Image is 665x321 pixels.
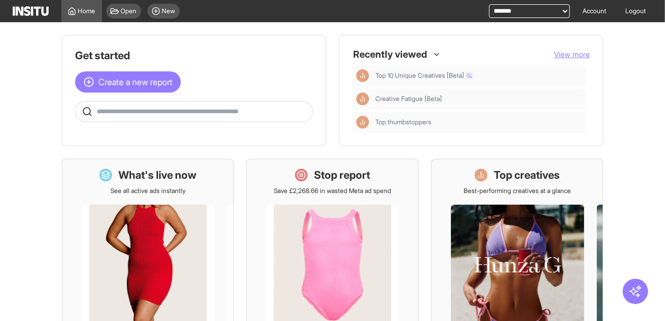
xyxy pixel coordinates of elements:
span: Home [78,7,96,15]
p: Save £2,268.66 in wasted Meta ad spend [274,187,391,195]
button: Create a new report [75,71,181,93]
p: Best-performing creatives at a glance [464,187,571,195]
div: Insights [356,69,369,82]
h1: Top creatives [494,168,560,182]
div: Insights [356,93,369,105]
p: See all active ads instantly [110,187,186,195]
span: Top thumbstoppers [375,118,581,126]
span: Creative Fatigue [Beta] [375,95,581,103]
button: View more [554,49,590,60]
span: Open [121,7,137,15]
span: Top 10 Unique Creatives [Beta] [375,71,581,80]
h1: Get started [75,48,313,63]
h1: What's live now [118,168,197,182]
span: New [162,7,176,15]
img: Logo [13,6,49,16]
span: Top thumbstoppers [375,118,431,126]
h1: Stop report [314,168,370,182]
div: Insights [356,116,369,129]
span: Creative Fatigue [Beta] [375,95,442,103]
span: Top 10 Unique Creatives [Beta] [375,71,473,80]
span: View more [554,50,590,59]
span: Create a new report [98,76,172,88]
